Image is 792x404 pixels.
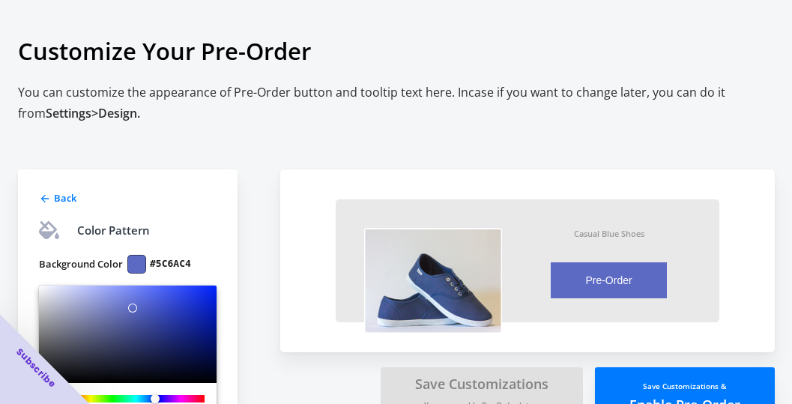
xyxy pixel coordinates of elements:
button: Pre-Order [551,262,667,298]
h2: You can customize the appearance of Pre-Order button and tooltip text here. Incase if you want to... [18,82,775,124]
span: Back [54,191,76,205]
div: Color Pattern [77,221,150,239]
img: vzX7clC.png [364,228,502,334]
small: Save Customizations & [643,381,726,391]
span: Subscribe [13,346,58,391]
span: Settings > Design. [46,105,140,121]
label: Background Color [39,255,128,274]
label: #5C6AC4 [150,257,191,271]
h1: Customize Your Pre-Order [18,20,775,82]
div: Casual Blue Shoes [574,228,644,239]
